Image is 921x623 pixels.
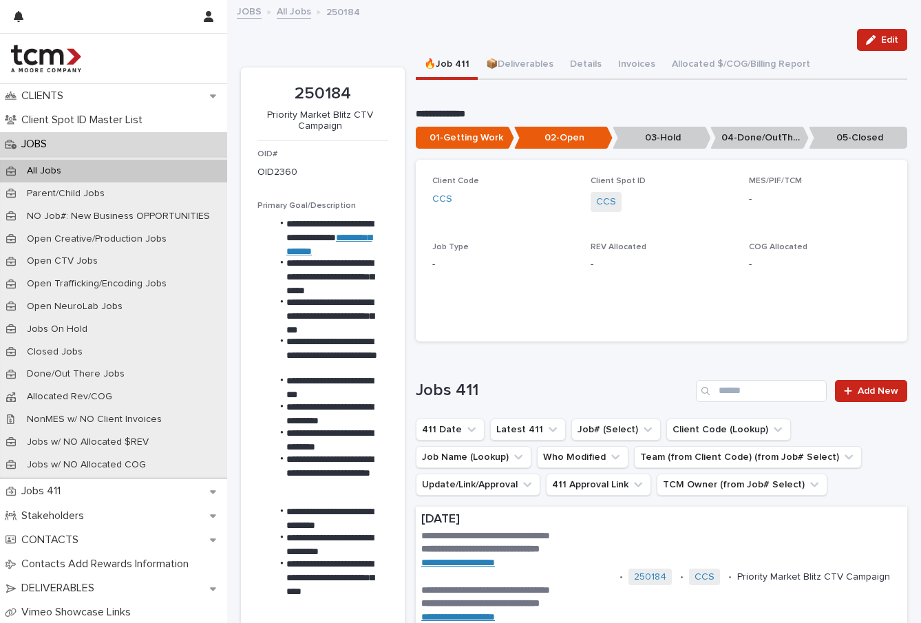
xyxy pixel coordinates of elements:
[857,29,907,51] button: Edit
[596,195,616,209] a: CCS
[16,255,109,267] p: Open CTV Jobs
[749,177,802,185] span: MES/PIF/TCM
[416,419,485,441] button: 411 Date
[432,177,479,185] span: Client Code
[695,571,714,583] a: CCS
[11,45,81,72] img: 4hMmSqQkux38exxPVZHQ
[749,192,891,207] p: -
[737,571,890,583] p: Priority Market Blitz CTV Campaign
[432,257,574,272] p: -
[257,165,297,180] p: OID2360
[257,109,383,133] p: Priority Market Blitz CTV Campaign
[490,419,566,441] button: Latest 411
[710,127,809,149] p: 04-Done/OutThere
[514,127,613,149] p: 02-Open
[562,51,610,80] button: Details
[16,211,221,222] p: NO Job#: New Business OPPORTUNITIES
[16,391,123,403] p: Allocated Rev/COG
[591,243,646,251] span: REV Allocated
[16,368,136,380] p: Done/Out There Jobs
[620,571,623,583] p: •
[680,571,684,583] p: •
[16,582,105,595] p: DELIVERABLES
[16,233,178,245] p: Open Creative/Production Jobs
[421,512,902,527] p: [DATE]
[809,127,907,149] p: 05-Closed
[666,419,791,441] button: Client Code (Lookup)
[16,114,153,127] p: Client Spot ID Master List
[835,380,907,402] a: Add New
[16,278,178,290] p: Open Trafficking/Encoding Jobs
[416,381,690,401] h1: Jobs 411
[257,150,277,158] span: OID#
[257,202,356,210] span: Primary Goal/Description
[728,571,732,583] p: •
[858,386,898,396] span: Add New
[432,243,469,251] span: Job Type
[16,324,98,335] p: Jobs On Hold
[610,51,664,80] button: Invoices
[696,380,827,402] input: Search
[16,138,58,151] p: JOBS
[16,534,89,547] p: CONTACTS
[416,51,478,80] button: 🔥Job 411
[571,419,661,441] button: Job# (Select)
[16,89,74,103] p: CLIENTS
[16,509,95,522] p: Stakeholders
[546,474,651,496] button: 411 Approval Link
[16,188,116,200] p: Parent/Child Jobs
[16,459,157,471] p: Jobs w/ NO Allocated COG
[16,558,200,571] p: Contacts Add Rewards Information
[16,346,94,358] p: Closed Jobs
[537,446,628,468] button: Who Modified
[16,301,134,313] p: Open NeuroLab Jobs
[591,257,732,272] p: -
[881,35,898,45] span: Edit
[657,474,827,496] button: TCM Owner (from Job# Select)
[634,571,666,583] a: 250184
[257,84,388,104] p: 250184
[416,474,540,496] button: Update/Link/Approval
[478,51,562,80] button: 📦Deliverables
[634,446,862,468] button: Team (from Client Code) (from Job# Select)
[416,127,514,149] p: 01-Getting Work
[749,257,891,272] p: -
[664,51,818,80] button: Allocated $/COG/Billing Report
[16,606,142,619] p: Vimeo Showcase Links
[326,3,360,19] p: 250184
[16,165,72,177] p: All Jobs
[277,3,311,19] a: All Jobs
[416,446,531,468] button: Job Name (Lookup)
[749,243,807,251] span: COG Allocated
[16,485,72,498] p: Jobs 411
[613,127,711,149] p: 03-Hold
[16,414,173,425] p: NonMES w/ NO Client Invoices
[432,192,452,207] a: CCS
[237,3,262,19] a: JOBS
[16,436,160,448] p: Jobs w/ NO Allocated $REV
[591,177,646,185] span: Client Spot ID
